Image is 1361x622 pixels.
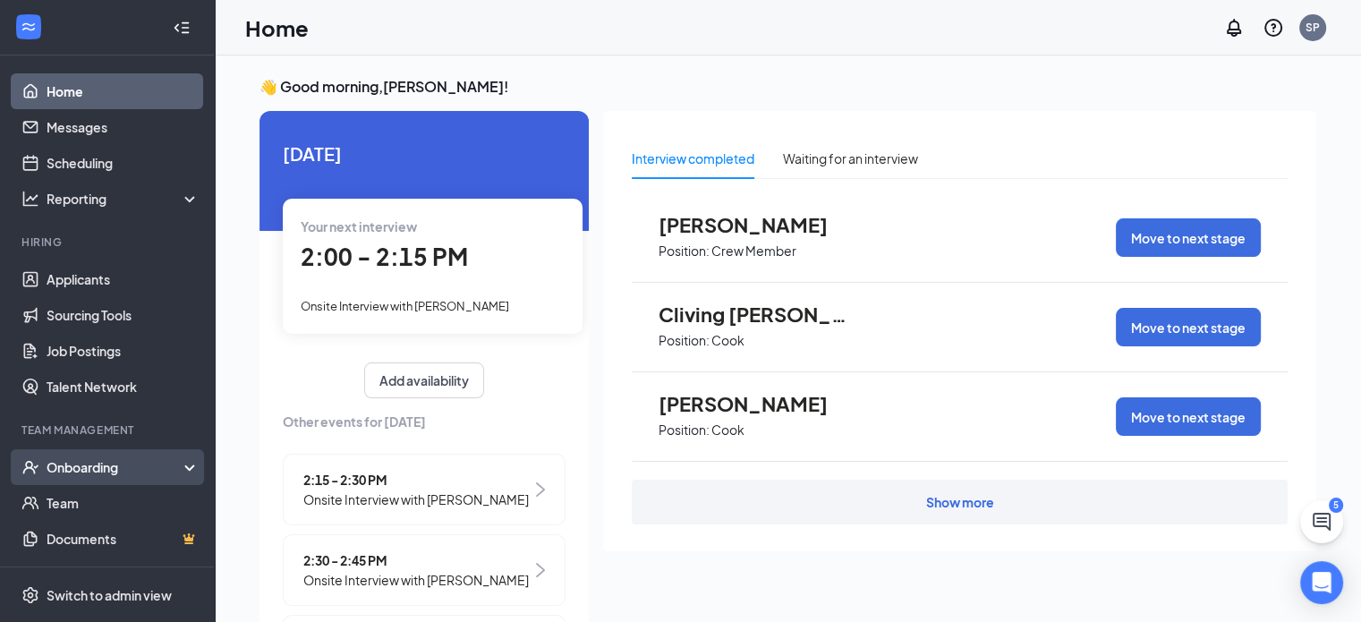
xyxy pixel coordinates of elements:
button: Move to next stage [1116,218,1261,257]
div: Interview completed [632,149,754,168]
span: Onsite Interview with [PERSON_NAME] [303,570,529,590]
svg: Collapse [173,19,191,37]
div: Open Intercom Messenger [1300,561,1343,604]
svg: WorkstreamLogo [20,18,38,36]
div: Switch to admin view [47,586,172,604]
span: Onsite Interview with [PERSON_NAME] [301,299,509,313]
a: DocumentsCrown [47,521,200,557]
div: Show more [926,493,994,511]
a: Job Postings [47,333,200,369]
span: 2:00 - 2:15 PM [301,242,468,271]
svg: UserCheck [21,458,39,476]
a: SurveysCrown [47,557,200,592]
p: Position: [659,243,710,260]
div: Onboarding [47,458,184,476]
a: Team [47,485,200,521]
h1: Home [245,13,309,43]
span: 2:15 - 2:30 PM [303,470,529,490]
button: Move to next stage [1116,397,1261,436]
svg: ChatActive [1311,511,1332,533]
div: Team Management [21,422,196,438]
span: Other events for [DATE] [283,412,566,431]
p: Cook [711,332,744,349]
p: Position: [659,422,710,439]
a: Applicants [47,261,200,297]
svg: Analysis [21,190,39,208]
div: SP [1306,20,1320,35]
p: Position: [659,332,710,349]
h3: 👋 Good morning, [PERSON_NAME] ! [259,77,1316,97]
button: ChatActive [1300,500,1343,543]
span: [PERSON_NAME] [659,213,855,236]
div: Waiting for an interview [783,149,918,168]
div: Hiring [21,234,196,250]
div: Reporting [47,190,200,208]
span: Your next interview [301,218,417,234]
span: 2:30 - 2:45 PM [303,550,529,570]
span: Cliving [PERSON_NAME] [659,302,855,326]
svg: QuestionInfo [1263,17,1284,38]
div: 5 [1329,498,1343,513]
span: Onsite Interview with [PERSON_NAME] [303,490,529,509]
a: Talent Network [47,369,200,405]
svg: Settings [21,586,39,604]
span: [DATE] [283,140,566,167]
p: Crew Member [711,243,796,260]
button: Add availability [364,362,484,398]
a: Home [47,73,200,109]
svg: Notifications [1223,17,1245,38]
a: Scheduling [47,145,200,181]
button: Move to next stage [1116,308,1261,346]
span: [PERSON_NAME] [659,392,855,415]
p: Cook [711,422,744,439]
a: Messages [47,109,200,145]
a: Sourcing Tools [47,297,200,333]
